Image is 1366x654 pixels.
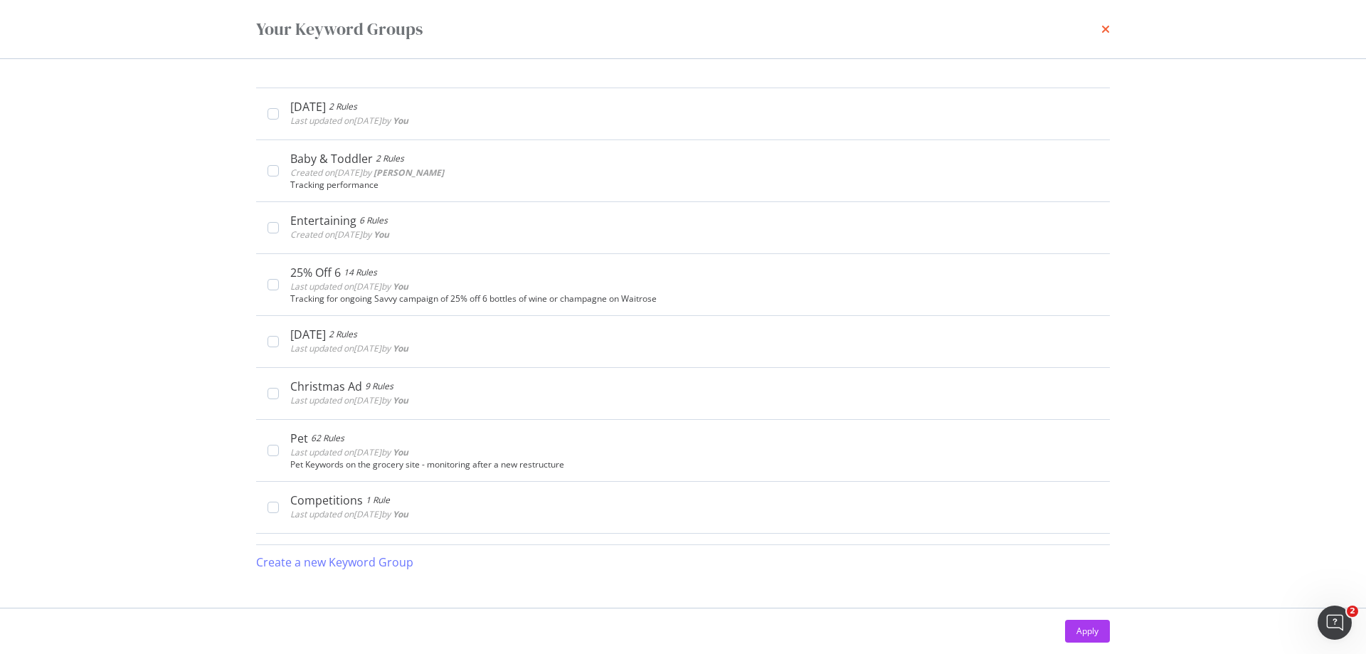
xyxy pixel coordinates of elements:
[1076,625,1098,637] div: Apply
[1347,606,1358,617] span: 2
[1318,606,1352,640] iframe: Intercom live chat
[366,493,390,507] div: 1 Rule
[290,265,341,280] div: 25% Off 6
[290,152,373,166] div: Baby & Toddler
[329,327,357,342] div: 2 Rules
[311,431,344,445] div: 62 Rules
[393,342,408,354] b: You
[290,460,1098,470] div: Pet Keywords on the grocery site - monitoring after a new restructure
[359,213,388,228] div: 6 Rules
[393,508,408,520] b: You
[290,327,326,342] div: [DATE]
[290,228,389,241] span: Created on [DATE] by
[290,180,1098,190] div: Tracking performance
[344,265,377,280] div: 14 Rules
[290,342,408,354] span: Last updated on [DATE] by
[290,508,408,520] span: Last updated on [DATE] by
[290,394,408,406] span: Last updated on [DATE] by
[393,394,408,406] b: You
[290,167,444,179] span: Created on [DATE] by
[374,228,389,241] b: You
[393,446,408,458] b: You
[1065,620,1110,643] button: Apply
[290,100,326,114] div: [DATE]
[256,554,413,571] div: Create a new Keyword Group
[290,213,356,228] div: Entertaining
[393,280,408,292] b: You
[290,493,363,507] div: Competitions
[365,379,393,394] div: 9 Rules
[256,17,423,41] div: Your Keyword Groups
[256,545,413,579] button: Create a new Keyword Group
[290,431,308,445] div: Pet
[376,152,404,166] div: 2 Rules
[374,167,444,179] b: [PERSON_NAME]
[290,446,408,458] span: Last updated on [DATE] by
[290,280,408,292] span: Last updated on [DATE] by
[290,115,408,127] span: Last updated on [DATE] by
[290,294,1098,304] div: Tracking for ongoing Savvy campaign of 25% off 6 bottles of wine or champagne on Waitrose
[393,115,408,127] b: You
[329,100,357,114] div: 2 Rules
[1101,17,1110,41] div: times
[290,379,362,394] div: Christmas Ad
